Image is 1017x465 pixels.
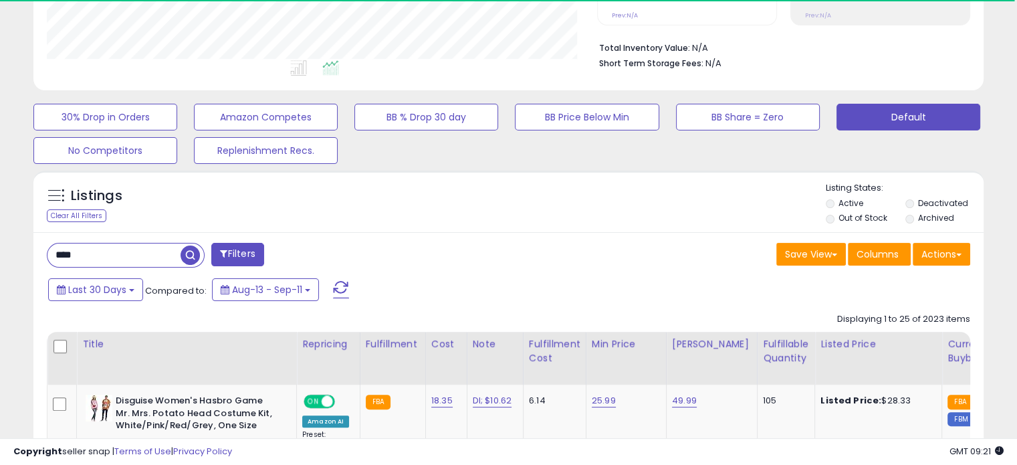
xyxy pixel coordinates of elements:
[473,394,512,407] a: DI; $10.62
[194,104,338,130] button: Amazon Competes
[48,278,143,301] button: Last 30 Days
[33,104,177,130] button: 30% Drop in Orders
[529,395,576,407] div: 6.14
[848,243,911,266] button: Columns
[592,394,616,407] a: 25.99
[913,243,970,266] button: Actions
[949,445,1004,458] span: 2025-10-12 09:21 GMT
[13,445,62,458] strong: Copyright
[305,396,322,407] span: ON
[173,445,232,458] a: Privacy Policy
[366,337,420,351] div: Fulfillment
[68,283,126,296] span: Last 30 Days
[947,337,1016,365] div: Current Buybox Price
[776,243,846,266] button: Save View
[47,209,106,222] div: Clear All Filters
[947,412,974,426] small: FBM
[763,337,809,365] div: Fulfillable Quantity
[232,283,302,296] span: Aug-13 - Sep-11
[114,445,171,458] a: Terms of Use
[820,394,881,407] b: Listed Price:
[820,337,936,351] div: Listed Price
[194,137,338,164] button: Replenishment Recs.
[672,337,752,351] div: [PERSON_NAME]
[917,212,953,223] label: Archived
[838,197,863,209] label: Active
[917,197,968,209] label: Deactivated
[592,337,661,351] div: Min Price
[836,104,980,130] button: Default
[857,248,899,261] span: Columns
[145,284,207,297] span: Compared to:
[672,394,697,407] a: 49.99
[71,187,122,205] h5: Listings
[947,395,972,409] small: FBA
[529,337,580,365] div: Fulfillment Cost
[33,137,177,164] button: No Competitors
[838,212,887,223] label: Out of Stock
[333,396,354,407] span: OFF
[211,243,263,266] button: Filters
[354,104,498,130] button: BB % Drop 30 day
[366,395,390,409] small: FBA
[473,337,518,351] div: Note
[826,182,984,195] p: Listing States:
[13,446,232,458] div: seller snap | |
[302,337,354,351] div: Repricing
[763,395,804,407] div: 105
[86,395,112,422] img: 51Ww9qj1tDL._SL40_.jpg
[212,278,319,301] button: Aug-13 - Sep-11
[431,337,461,351] div: Cost
[837,313,970,326] div: Displaying 1 to 25 of 2023 items
[431,394,453,407] a: 18.35
[302,415,349,428] div: Amazon AI
[820,395,931,407] div: $28.33
[676,104,820,130] button: BB Share = Zero
[515,104,659,130] button: BB Price Below Min
[116,395,278,436] b: Disguise Women's Hasbro Game Mr. Mrs. Potato Head Costume Kit, White/Pink/Red/Grey, One Size
[82,337,291,351] div: Title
